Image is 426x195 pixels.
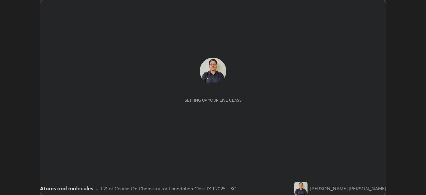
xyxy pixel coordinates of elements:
[294,182,308,195] img: 81c3a7b13da048919a43636ed7f3c882.jpg
[310,185,386,192] div: [PERSON_NAME] [PERSON_NAME]
[101,185,237,192] div: L21 of Course On Chemistry for Foundation Class IX 1 2025 - SG
[200,58,226,84] img: 81c3a7b13da048919a43636ed7f3c882.jpg
[96,185,98,192] div: •
[40,184,93,192] div: Atoms and molecules
[185,98,242,103] div: Setting up your live class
